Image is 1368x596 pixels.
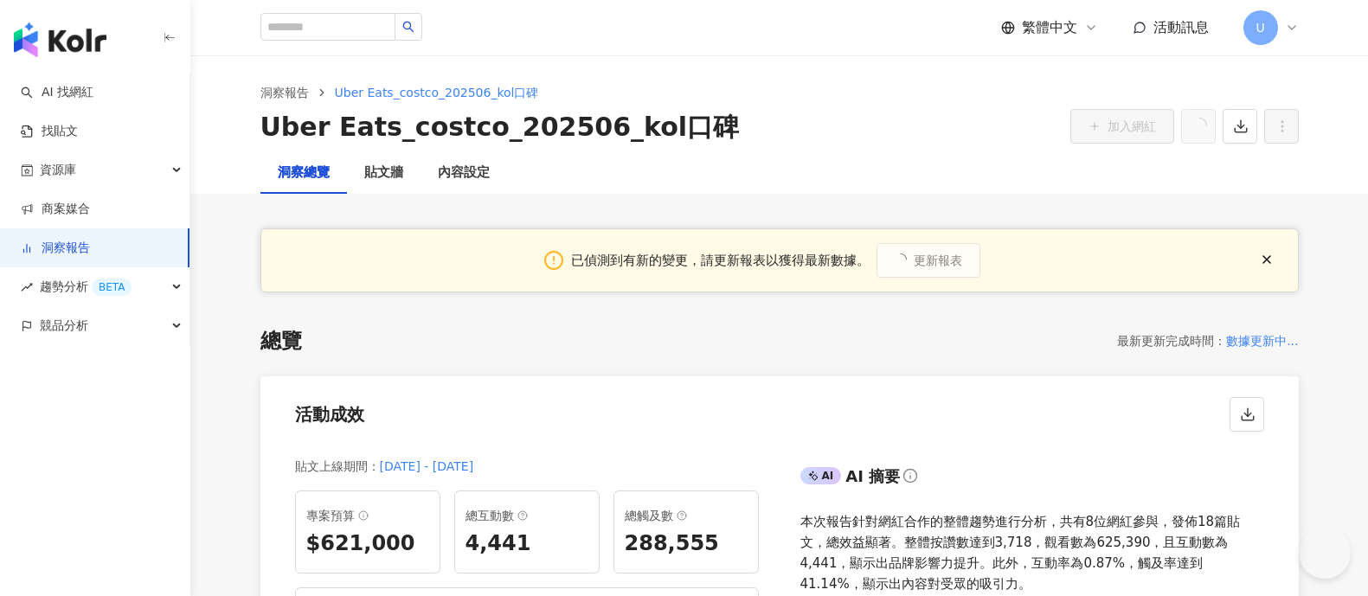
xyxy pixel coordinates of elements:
[1070,109,1174,144] button: 加入網紅
[1153,19,1209,35] span: 活動訊息
[14,22,106,57] img: logo
[571,250,870,271] div: 已偵測到有新的變更，請更新報表以獲得最新數據。
[800,467,842,484] div: AI
[625,505,748,526] div: 總觸及數
[257,83,312,102] a: 洞察報告
[21,201,90,218] a: 商案媒合
[877,243,980,278] button: 更新報表
[278,163,330,183] div: 洞察總覽
[295,402,364,426] div: 活動成效
[380,456,474,477] div: [DATE] - [DATE]
[40,306,88,345] span: 競品分析
[625,529,748,559] div: 288,555
[800,463,1264,497] div: AIAI 摘要
[40,267,132,306] span: 趨勢分析
[364,163,403,183] div: 貼文牆
[1226,330,1298,351] div: 數據更新中...
[21,240,90,257] a: 洞察報告
[260,327,302,356] div: 總覽
[260,109,740,145] div: Uber Eats_costco_202506_kol口碑
[306,505,429,526] div: 專案預算
[1299,527,1351,579] iframe: Help Scout Beacon - Open
[1117,330,1226,351] div: 最新更新完成時間 ：
[21,281,33,293] span: rise
[21,84,93,101] a: searchAI 找網紅
[466,505,588,526] div: 總互動數
[92,279,132,296] div: BETA
[438,163,490,183] div: 內容設定
[306,529,429,559] div: $621,000
[402,21,414,33] span: search
[1022,18,1077,37] span: 繁體中文
[40,151,76,189] span: 資源庫
[335,86,539,99] span: Uber Eats_costco_202506_kol口碑
[295,456,380,477] div: 貼文上線期間 ：
[21,123,78,140] a: 找貼文
[466,529,588,559] div: 4,441
[1256,18,1264,37] span: U
[845,465,900,487] div: AI 摘要
[914,253,962,267] span: 更新報表
[893,252,909,267] span: loading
